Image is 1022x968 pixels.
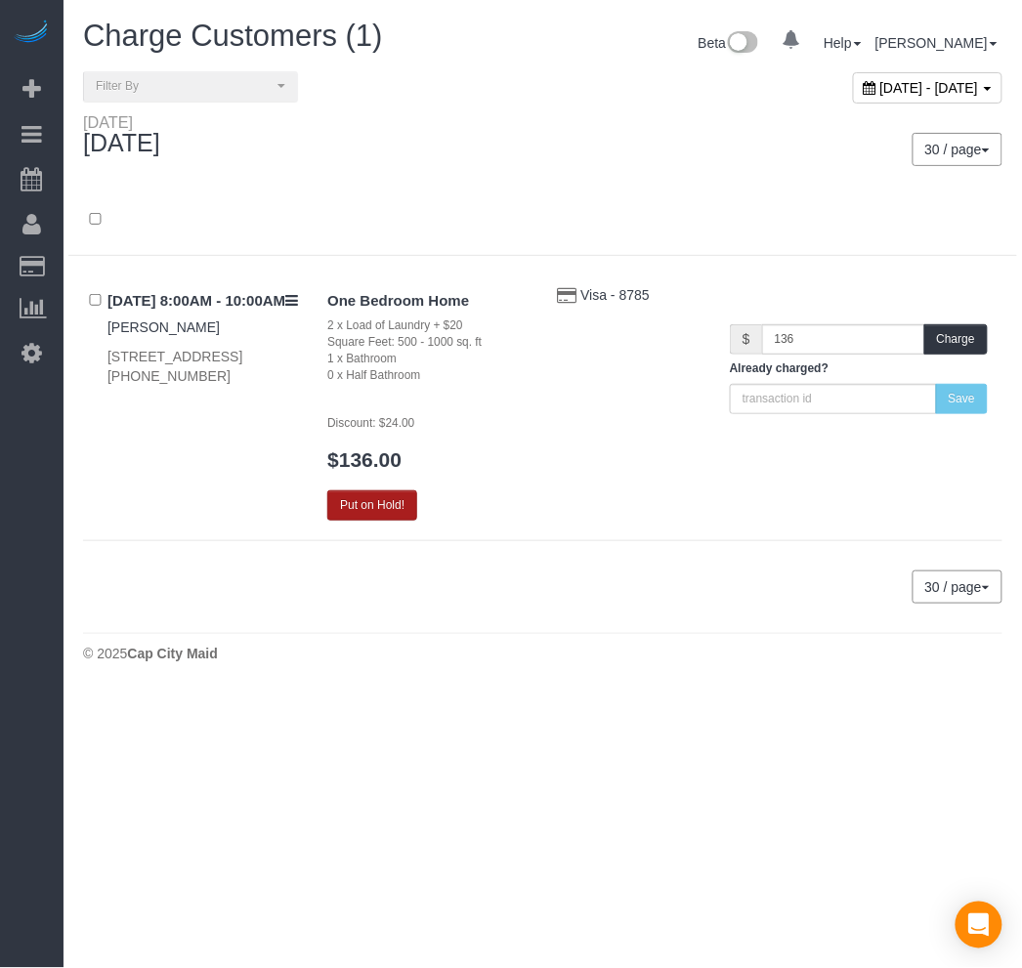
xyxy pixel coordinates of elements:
a: [PERSON_NAME] [875,35,998,51]
a: $136.00 [327,448,402,471]
button: 30 / page [913,133,1002,166]
div: 2 x Load of Laundry + $20 [327,317,528,334]
div: 0 x Half Bathroom [327,367,528,384]
strong: Cap City Maid [127,646,218,661]
span: $ [730,324,762,355]
a: [PERSON_NAME] [107,319,220,335]
input: transaction id [730,384,937,414]
img: Automaid Logo [12,20,51,47]
div: [DATE] [83,114,160,130]
h4: One Bedroom Home [327,293,528,310]
span: [DATE] - [DATE] [880,80,979,96]
span: Charge Customers (1) [83,19,383,53]
button: Filter By [83,71,298,102]
div: [DATE] [83,114,180,157]
div: [STREET_ADDRESS] [PHONE_NUMBER] [107,347,298,386]
div: Square Feet: 500 - 1000 sq. ft [327,334,528,351]
nav: Pagination navigation [914,570,1002,604]
small: Discount: $24.00 [327,416,414,430]
button: Put on Hold! [327,490,417,521]
h5: Already charged? [730,362,988,375]
a: Help [824,35,862,51]
div: © 2025 [83,644,1002,663]
nav: Pagination navigation [914,133,1002,166]
span: Filter By [96,78,273,95]
img: New interface [726,31,758,57]
button: Charge [924,324,988,355]
a: Beta [699,35,759,51]
div: Open Intercom Messenger [956,902,1002,948]
a: Visa - 8785 [580,287,650,303]
h4: [DATE] 8:00AM - 10:00AM [107,293,298,310]
button: 30 / page [913,570,1002,604]
div: 1 x Bathroom [327,351,528,367]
